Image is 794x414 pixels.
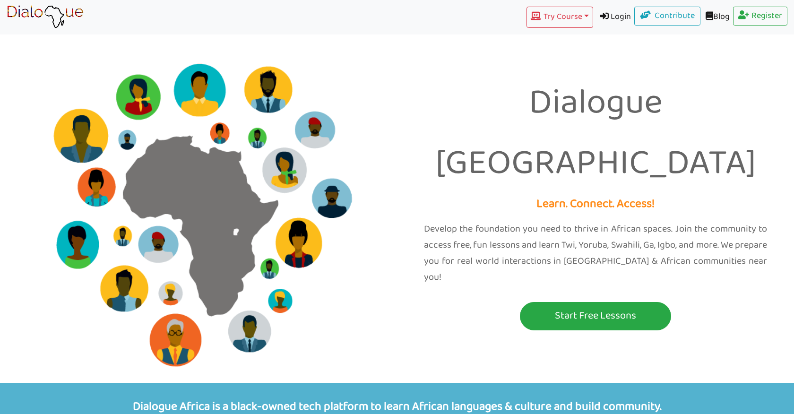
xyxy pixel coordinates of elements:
button: Start Free Lessons [520,302,671,330]
a: Start Free Lessons [404,302,787,330]
p: Dialogue [GEOGRAPHIC_DATA] [404,74,787,194]
p: Start Free Lessons [522,307,669,325]
p: Develop the foundation you need to thrive in African spaces. Join the community to access free, f... [424,221,767,285]
a: Register [733,7,788,26]
img: learn African language platform app [7,5,84,29]
a: Contribute [634,7,700,26]
a: Blog [700,7,733,28]
p: Learn. Connect. Access! [404,194,787,215]
button: Try Course [526,7,593,28]
a: Login [593,7,635,28]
